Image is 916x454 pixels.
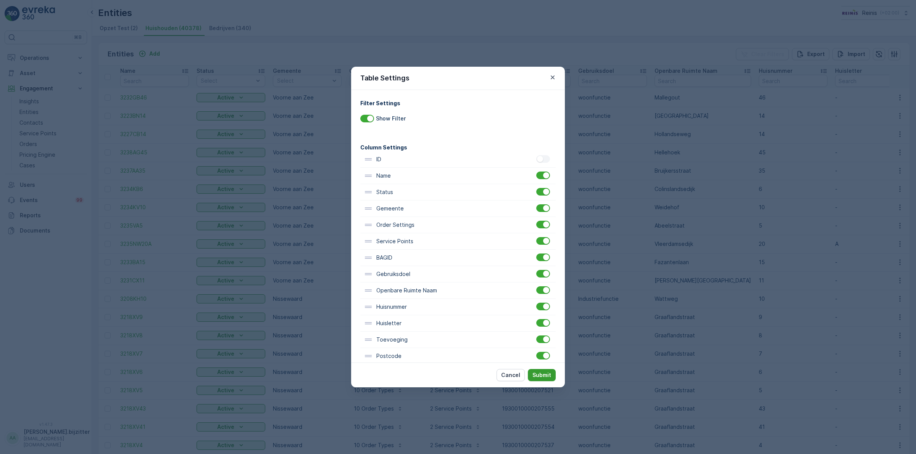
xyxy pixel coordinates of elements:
p: Gebruiksdoel [376,270,410,278]
div: ID [360,151,556,168]
p: Huisnummer [376,303,407,311]
p: Toevoeging [376,336,408,343]
div: Huisnummer [360,299,556,315]
p: Postcode [376,352,402,360]
div: Status [360,184,556,201]
h4: Filter Settings [360,99,556,107]
p: ID [376,156,381,163]
p: Status [376,188,393,196]
p: Show Filter [376,115,406,122]
div: Gemeente [360,201,556,217]
p: Name [376,172,391,180]
div: Toevoeging [360,332,556,348]
div: BAGID [360,250,556,266]
div: Postcode [360,348,556,364]
p: Table Settings [360,73,410,83]
div: Name [360,168,556,184]
div: Service Points [360,233,556,250]
p: Submit [532,371,551,379]
div: Openbare Ruimte Naam [360,282,556,299]
p: BAGID [376,254,392,261]
button: Cancel [497,369,525,381]
h4: Column Settings [360,143,556,151]
div: Gebruiksdoel [360,266,556,282]
div: Huisletter [360,315,556,332]
p: Openbare Ruimte Naam [376,287,437,294]
p: Order Settings [376,221,414,229]
p: Huisletter [376,319,402,327]
p: Cancel [501,371,520,379]
button: Submit [528,369,556,381]
p: Service Points [376,237,413,245]
div: Order Settings [360,217,556,233]
p: Gemeente [376,205,404,212]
